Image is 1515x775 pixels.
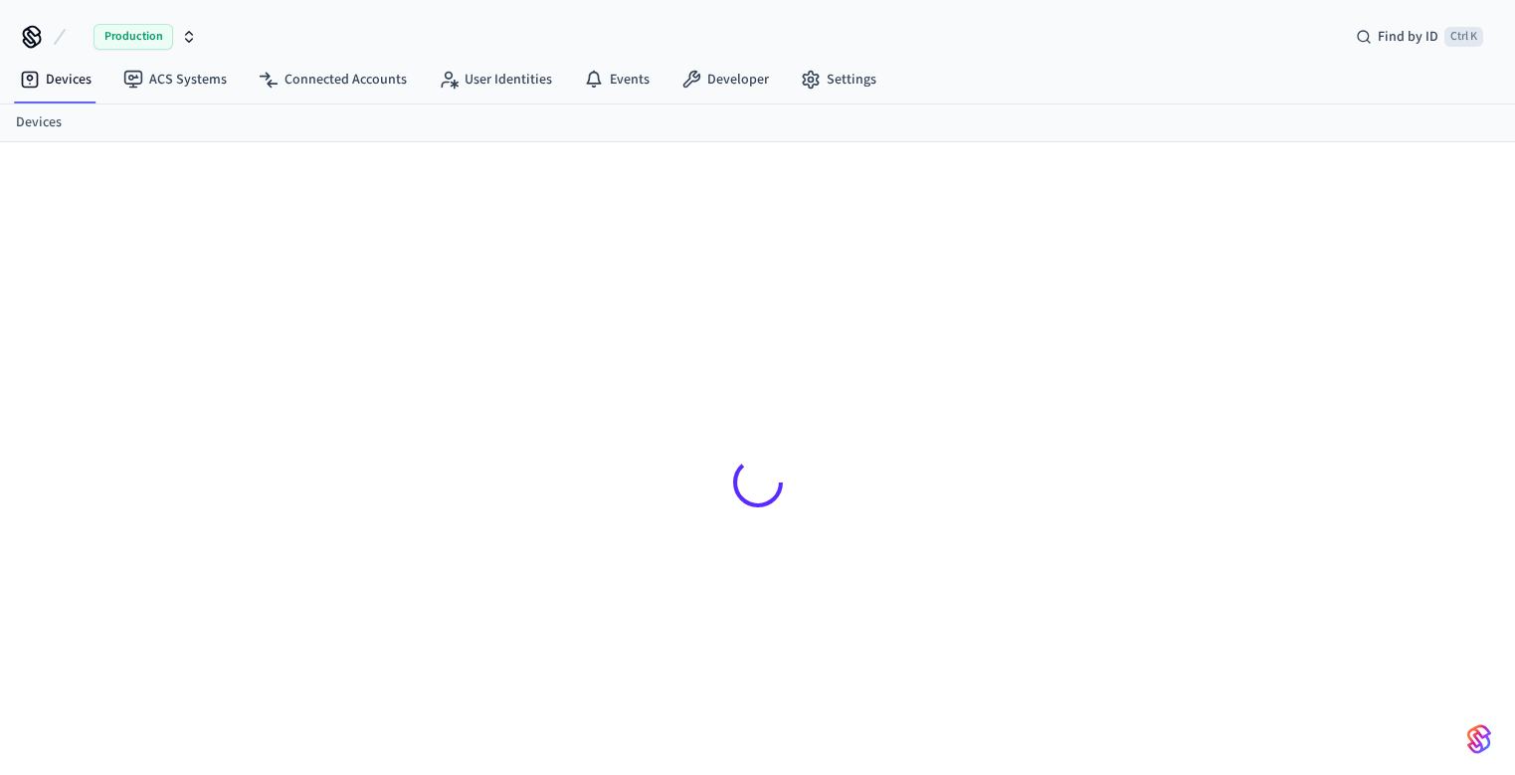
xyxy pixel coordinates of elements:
[1444,27,1483,47] span: Ctrl K
[1378,27,1438,47] span: Find by ID
[1340,19,1499,55] div: Find by IDCtrl K
[94,24,173,50] span: Production
[665,62,785,97] a: Developer
[4,62,107,97] a: Devices
[568,62,665,97] a: Events
[107,62,243,97] a: ACS Systems
[16,112,62,133] a: Devices
[243,62,423,97] a: Connected Accounts
[785,62,892,97] a: Settings
[1467,723,1491,755] img: SeamLogoGradient.69752ec5.svg
[423,62,568,97] a: User Identities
